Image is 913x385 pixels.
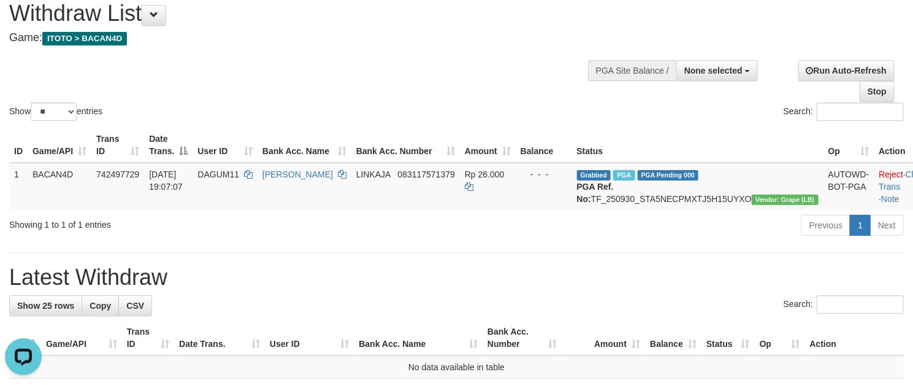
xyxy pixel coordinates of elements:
[354,321,483,356] th: Bank Acc. Name: activate to sort column ascending
[118,295,152,316] a: CSV
[460,128,516,163] th: Amount: activate to sort column ascending
[817,295,904,314] input: Search:
[562,321,645,356] th: Amount: activate to sort column ascending
[5,5,42,42] button: Open LiveChat chat widget
[645,321,701,356] th: Balance: activate to sort column ascending
[860,81,895,102] a: Stop
[588,60,676,81] div: PGA Site Balance /
[881,194,900,204] a: Note
[149,169,183,192] span: [DATE] 19:07:07
[9,1,597,26] h1: Withdraw List
[755,321,805,356] th: Op: activate to sort column ascending
[817,103,904,121] input: Search:
[28,128,91,163] th: Game/API: activate to sort column ascending
[784,103,904,121] label: Search:
[784,295,904,314] label: Search:
[879,169,903,179] a: Reject
[850,215,871,236] a: 1
[122,321,175,356] th: Trans ID: activate to sort column ascending
[9,103,102,121] label: Show entries
[41,321,122,356] th: Game/API: activate to sort column ascending
[42,32,127,45] span: ITOTO > BACAN4D
[262,169,333,179] a: [PERSON_NAME]
[676,60,758,81] button: None selected
[96,169,139,179] span: 742497729
[798,60,895,81] a: Run Auto-Refresh
[752,195,819,205] span: Vendor URL: https://dashboard.q2checkout.com/secure
[9,265,904,290] h1: Latest Withdraw
[465,169,505,179] span: Rp 26.000
[9,163,28,210] td: 1
[9,321,41,356] th: ID: activate to sort column descending
[577,170,611,181] span: Grabbed
[31,103,77,121] select: Showentries
[701,321,755,356] th: Status: activate to sort column ascending
[516,128,572,163] th: Balance
[174,321,265,356] th: Date Trans.: activate to sort column ascending
[823,128,874,163] th: Op: activate to sort column ascending
[638,170,699,181] span: PGA Pending
[577,182,614,204] b: PGA Ref. No:
[265,321,354,356] th: User ID: activate to sort column ascending
[9,128,28,163] th: ID
[351,128,460,163] th: Bank Acc. Number: activate to sort column ascending
[258,128,351,163] th: Bank Acc. Name: activate to sort column ascending
[9,356,904,379] td: No data available in table
[613,170,635,181] span: Marked by bovbc4
[521,168,567,181] div: - - -
[801,215,850,236] a: Previous
[398,169,455,179] span: Copy 083117571379 to clipboard
[90,301,111,311] span: Copy
[197,169,239,179] span: DAGUM11
[9,295,82,316] a: Show 25 rows
[483,321,562,356] th: Bank Acc. Number: activate to sort column ascending
[28,163,91,210] td: BACAN4D
[9,32,597,44] h4: Game:
[356,169,391,179] span: LINKAJA
[82,295,119,316] a: Copy
[17,301,74,311] span: Show 25 rows
[9,214,371,231] div: Showing 1 to 1 of 1 entries
[684,66,743,76] span: None selected
[193,128,257,163] th: User ID: activate to sort column ascending
[126,301,144,311] span: CSV
[91,128,144,163] th: Trans ID: activate to sort column ascending
[805,321,904,356] th: Action
[823,163,874,210] td: AUTOWD-BOT-PGA
[870,215,904,236] a: Next
[572,128,823,163] th: Status
[572,163,823,210] td: TF_250930_STA5NECPMXTJ5H15UYXO
[144,128,193,163] th: Date Trans.: activate to sort column descending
